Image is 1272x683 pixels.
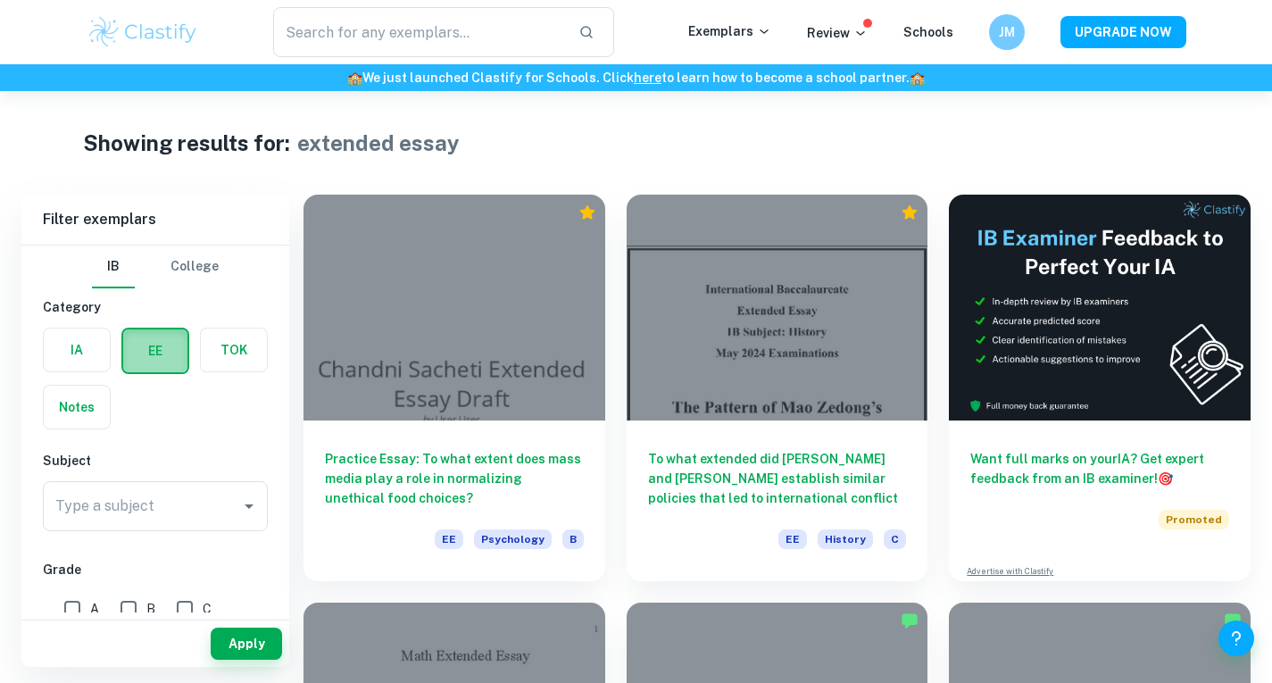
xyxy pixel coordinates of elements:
a: Schools [903,25,953,39]
h6: Category [43,297,268,317]
img: Clastify logo [87,14,200,50]
a: here [634,71,661,85]
img: Thumbnail [949,195,1251,421]
h6: Grade [43,560,268,579]
div: Premium [578,204,596,221]
h6: To what extended did [PERSON_NAME] and [PERSON_NAME] establish similar policies that led to inter... [648,449,907,508]
span: 🏫 [910,71,925,85]
button: Open [237,494,262,519]
h6: Filter exemplars [21,195,289,245]
a: Practice Essay: To what extent does mass media play a role in normalizing unethical food choices?... [303,195,605,581]
h1: extended essay [297,127,460,159]
button: IA [44,329,110,371]
button: Notes [44,386,110,429]
span: C [884,529,906,549]
img: Marked [1224,612,1242,629]
span: 🏫 [347,71,362,85]
button: IB [92,246,135,288]
button: EE [123,329,187,372]
button: JM [989,14,1025,50]
span: EE [435,529,463,549]
a: Advertise with Clastify [967,565,1053,578]
a: To what extended did [PERSON_NAME] and [PERSON_NAME] establish similar policies that led to inter... [627,195,928,581]
span: EE [778,529,807,549]
button: College [170,246,219,288]
span: Psychology [474,529,552,549]
span: History [818,529,873,549]
span: A [90,599,99,619]
img: Marked [901,612,919,629]
h6: Subject [43,451,268,471]
button: Help and Feedback [1218,621,1254,656]
h6: JM [996,22,1017,42]
button: UPGRADE NOW [1060,16,1186,48]
div: Premium [901,204,919,221]
input: Search for any exemplars... [273,7,565,57]
span: B [562,529,584,549]
h6: Practice Essay: To what extent does mass media play a role in normalizing unethical food choices? [325,449,584,508]
h6: Want full marks on your IA ? Get expert feedback from an IB examiner! [970,449,1229,488]
h6: We just launched Clastify for Schools. Click to learn how to become a school partner. [4,68,1268,87]
span: 🎯 [1158,471,1173,486]
span: C [203,599,212,619]
button: Apply [211,628,282,660]
span: B [146,599,155,619]
p: Review [807,23,868,43]
button: TOK [201,329,267,371]
h1: Showing results for: [83,127,290,159]
div: Filter type choice [92,246,219,288]
a: Want full marks on yourIA? Get expert feedback from an IB examiner!PromotedAdvertise with Clastify [949,195,1251,581]
span: Promoted [1159,510,1229,529]
p: Exemplars [688,21,771,41]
